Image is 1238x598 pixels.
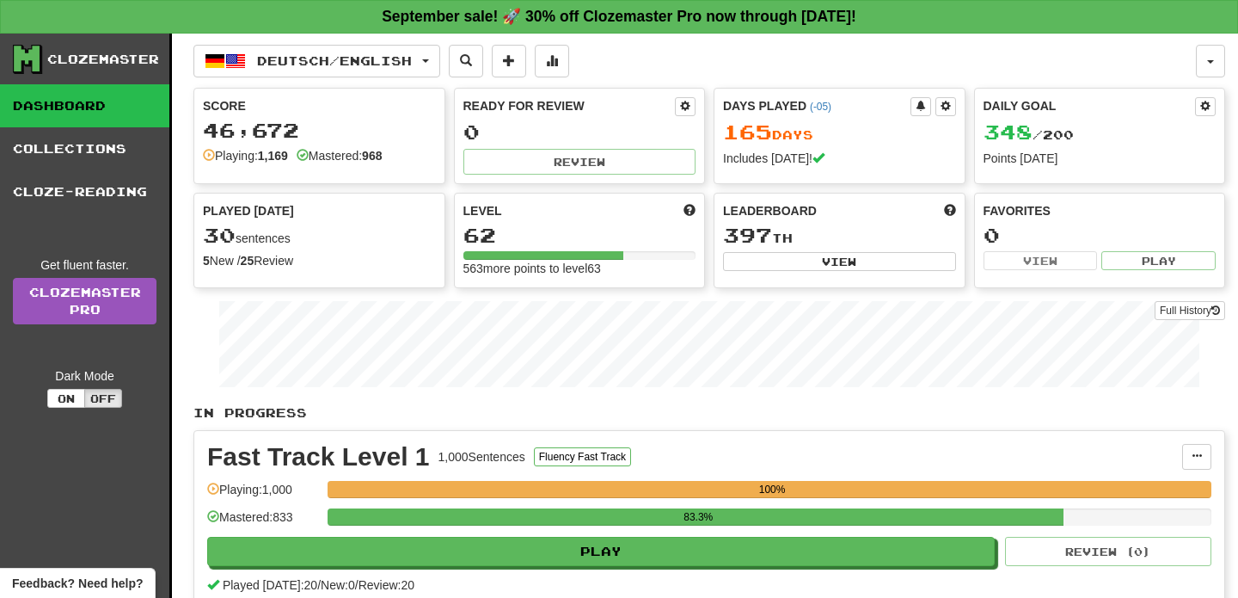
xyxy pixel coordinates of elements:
button: Add sentence to collection [492,45,526,77]
span: Open feedback widget [12,575,143,592]
div: Fast Track Level 1 [207,444,430,470]
div: Clozemaster [47,51,159,68]
strong: 968 [362,149,382,163]
div: Mastered: [297,147,383,164]
div: Includes [DATE]! [723,150,956,167]
div: 62 [463,225,696,246]
div: 0 [463,121,696,143]
span: Review: 20 [359,578,414,592]
span: 348 [984,120,1033,144]
div: Days Played [723,97,910,114]
p: In Progress [193,404,1225,422]
button: Play [1101,251,1216,270]
a: (-05) [810,101,831,113]
span: / 200 [984,127,1074,142]
div: sentences [203,225,436,247]
span: 30 [203,223,236,247]
button: Deutsch/English [193,45,440,77]
strong: 1,169 [258,149,288,163]
span: This week in points, UTC [944,202,956,219]
button: Full History [1155,301,1225,320]
span: Leaderboard [723,202,817,219]
div: Day s [723,121,956,144]
div: 83.3% [333,509,1063,526]
span: Played [DATE] [203,202,294,219]
button: Search sentences [449,45,483,77]
div: Points [DATE] [984,150,1217,167]
div: Mastered: 833 [207,509,319,537]
button: Play [207,537,995,566]
span: Played [DATE]: 20 [223,578,317,592]
span: New: 0 [321,578,355,592]
div: th [723,225,956,247]
span: / [355,578,359,592]
div: Daily Goal [984,97,1196,116]
div: 46,672 [203,120,436,141]
strong: 25 [241,254,254,268]
button: View [723,252,956,271]
div: 0 [984,225,1217,246]
div: Dark Mode [13,367,156,385]
div: Ready for Review [463,97,676,114]
span: 165 [723,120,772,144]
div: 1,000 Sentences [438,448,525,465]
div: 100% [333,481,1211,498]
div: Score [203,97,436,114]
button: More stats [535,45,569,77]
strong: 5 [203,254,210,268]
a: ClozemasterPro [13,278,156,324]
span: / [317,578,321,592]
div: 563 more points to level 63 [463,260,696,277]
div: Playing: [203,147,288,164]
div: Get fluent faster. [13,256,156,274]
button: Review (0) [1005,537,1211,566]
div: New / Review [203,252,436,269]
button: Fluency Fast Track [534,447,631,466]
button: Review [463,149,696,175]
button: On [47,389,85,408]
span: Deutsch / English [257,53,412,68]
div: Playing: 1,000 [207,481,319,509]
div: Favorites [984,202,1217,219]
span: Level [463,202,502,219]
span: 397 [723,223,772,247]
strong: September sale! 🚀 30% off Clozemaster Pro now through [DATE]! [382,8,856,25]
button: Off [84,389,122,408]
span: Score more points to level up [683,202,696,219]
button: View [984,251,1098,270]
